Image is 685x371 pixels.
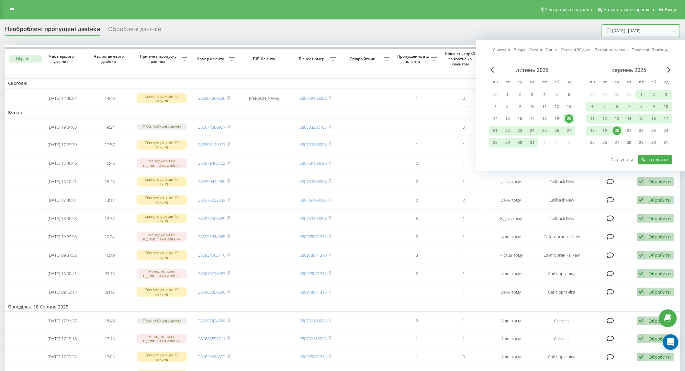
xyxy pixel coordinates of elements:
[601,102,609,111] div: 5
[648,197,671,203] div: Обробити
[535,313,589,329] td: Callback
[39,210,86,227] td: [DATE] 18:30:28
[393,348,440,365] td: 1
[198,252,226,258] a: 380934563716
[635,90,648,99] div: пт 1 серп 2025 р.
[393,155,440,172] td: 2
[528,126,536,135] div: 24
[198,179,226,184] a: 380990412969
[86,210,133,227] td: 12:37
[501,102,514,111] div: вт 8 лип 2025 р.
[528,138,536,147] div: 31
[488,210,535,227] td: 8 днів тому
[194,56,229,62] span: Номер клієнта
[588,138,597,147] div: 25
[491,138,500,147] div: 28
[86,90,133,107] td: 14:40
[137,232,187,242] div: Менеджери не відповіли на дзвінок
[526,126,538,135] div: чт 24 лип 2025 р.
[623,126,635,135] div: чт 21 серп 2025 р.
[198,124,226,130] a: 380674800927
[9,55,42,63] button: Обрати всі
[648,252,671,258] div: Обробити
[488,330,535,347] td: 2 дні тому
[648,289,671,295] div: Обробити
[540,78,549,87] abbr: п’ятниця
[516,138,524,147] div: 30
[136,54,181,64] span: Причина пропуску дзвінка
[540,114,549,123] div: 18
[137,177,187,186] div: Скинуто раніше 10 секунд
[648,354,671,360] div: Обробити
[5,302,680,312] td: Понеділок, 18 Серпня 2025
[625,126,634,135] div: 21
[198,354,226,360] a: 380639988853
[551,126,563,135] div: сб 26 лип 2025 р.
[393,284,440,301] td: 1
[526,102,538,111] div: чт 10 лип 2025 р.
[586,126,599,135] div: пн 18 серп 2025 р.
[535,330,589,347] td: Callback
[603,7,654,12] span: Налаштування профілю
[86,136,133,153] td: 17:57
[586,67,672,73] div: серпень 2025
[637,114,646,123] div: 15
[491,102,500,111] div: 7
[648,336,671,342] div: Обробити
[599,138,611,147] div: вт 26 серп 2025 р.
[489,114,501,123] div: пн 14 лип 2025 р.
[440,313,488,329] td: 1
[440,330,488,347] td: 1
[613,114,621,123] div: 13
[588,78,597,87] abbr: понеділок
[300,289,327,295] a: 380978071315
[650,102,658,111] div: 9
[489,102,501,111] div: пн 7 лип 2025 р.
[665,7,676,12] span: Вихід
[624,78,634,87] abbr: четвер
[623,102,635,111] div: чт 7 серп 2025 р.
[650,126,658,135] div: 23
[393,136,440,153] td: 1
[563,126,575,135] div: нд 27 лип 2025 р.
[501,138,514,147] div: вт 29 лип 2025 р.
[86,265,133,282] td: 09:13
[440,155,488,172] td: 1
[86,330,133,347] td: 17:15
[601,138,609,147] div: 26
[501,90,514,99] div: вт 1 лип 2025 р.
[540,126,549,135] div: 25
[488,247,535,264] td: місяць тому
[648,271,671,277] div: Обробити
[393,173,440,190] td: 2
[393,90,440,107] td: 1
[611,102,623,111] div: ср 6 серп 2025 р.
[535,265,589,282] td: Сайт органіка
[39,155,86,172] td: [DATE] 15:46:46
[538,102,551,111] div: пт 11 лип 2025 р.
[488,173,535,190] td: день тому
[586,138,599,147] div: пн 25 серп 2025 р.
[5,108,680,118] td: Вчора
[611,138,623,147] div: ср 27 серп 2025 р.
[535,173,589,190] td: Callback New
[611,114,623,123] div: ср 13 серп 2025 р.
[535,247,589,264] td: Сайт органіка New
[39,284,86,301] td: [DATE] 09:12:17
[491,126,500,135] div: 21
[39,247,86,264] td: [DATE] 09:31:52
[137,318,187,324] div: Поза робочим часом
[488,265,535,282] td: 4 дні тому
[551,114,563,123] div: сб 19 лип 2025 р.
[300,271,327,276] a: 380978071315
[440,119,488,135] td: 0
[625,138,634,147] div: 28
[396,54,431,64] span: Пропущених від клієнта
[86,348,133,365] td: 17:03
[137,250,187,260] div: Скинуто раніше 10 секунд
[538,126,551,135] div: пт 25 лип 2025 р.
[300,215,327,221] a: 380739163098
[488,313,535,329] td: 2 дні тому
[526,90,538,99] div: чт 3 лип 2025 р.
[393,330,440,347] td: 1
